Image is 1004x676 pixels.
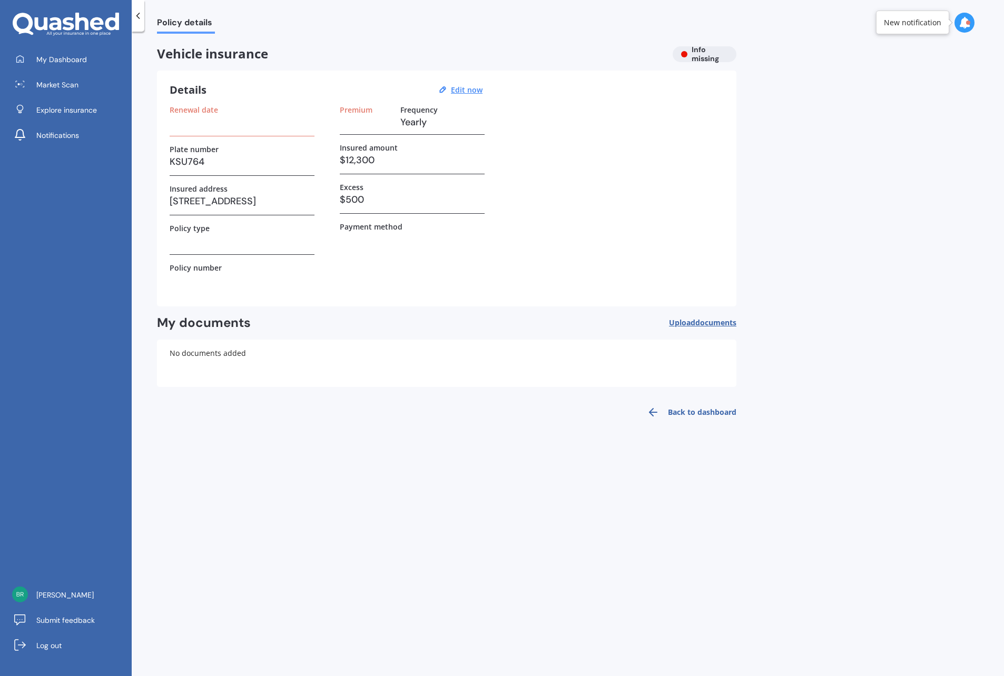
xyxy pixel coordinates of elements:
[36,54,87,65] span: My Dashboard
[8,635,132,656] a: Log out
[170,224,210,233] label: Policy type
[12,586,28,602] img: 9bcf51881fa4cadd79b4beacb316cec0
[157,17,215,32] span: Policy details
[340,152,485,168] h3: $12,300
[36,640,62,651] span: Log out
[400,114,485,130] h3: Yearly
[36,590,94,600] span: [PERSON_NAME]
[451,85,483,95] u: Edit now
[170,184,228,193] label: Insured address
[669,319,736,327] span: Upload
[8,74,132,95] a: Market Scan
[695,317,736,327] span: documents
[8,125,132,146] a: Notifications
[669,315,736,331] button: Uploaddocuments
[170,145,219,154] label: Plate number
[8,49,132,70] a: My Dashboard
[170,154,314,170] h3: KSU764
[36,130,79,141] span: Notifications
[157,340,736,387] div: No documents added
[157,315,251,331] h2: My documents
[340,183,363,192] label: Excess
[340,222,402,231] label: Payment method
[170,83,206,97] h3: Details
[448,85,486,95] button: Edit now
[8,610,132,631] a: Submit feedback
[170,263,222,272] label: Policy number
[340,105,372,114] label: Premium
[884,17,941,28] div: New notification
[36,79,78,90] span: Market Scan
[170,105,218,114] label: Renewal date
[36,105,97,115] span: Explore insurance
[157,46,664,62] span: Vehicle insurance
[8,584,132,605] a: [PERSON_NAME]
[340,143,398,152] label: Insured amount
[170,193,314,209] h3: [STREET_ADDRESS]
[641,400,736,425] a: Back to dashboard
[8,100,132,121] a: Explore insurance
[340,192,485,207] h3: $500
[400,105,438,114] label: Frequency
[36,615,95,625] span: Submit feedback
